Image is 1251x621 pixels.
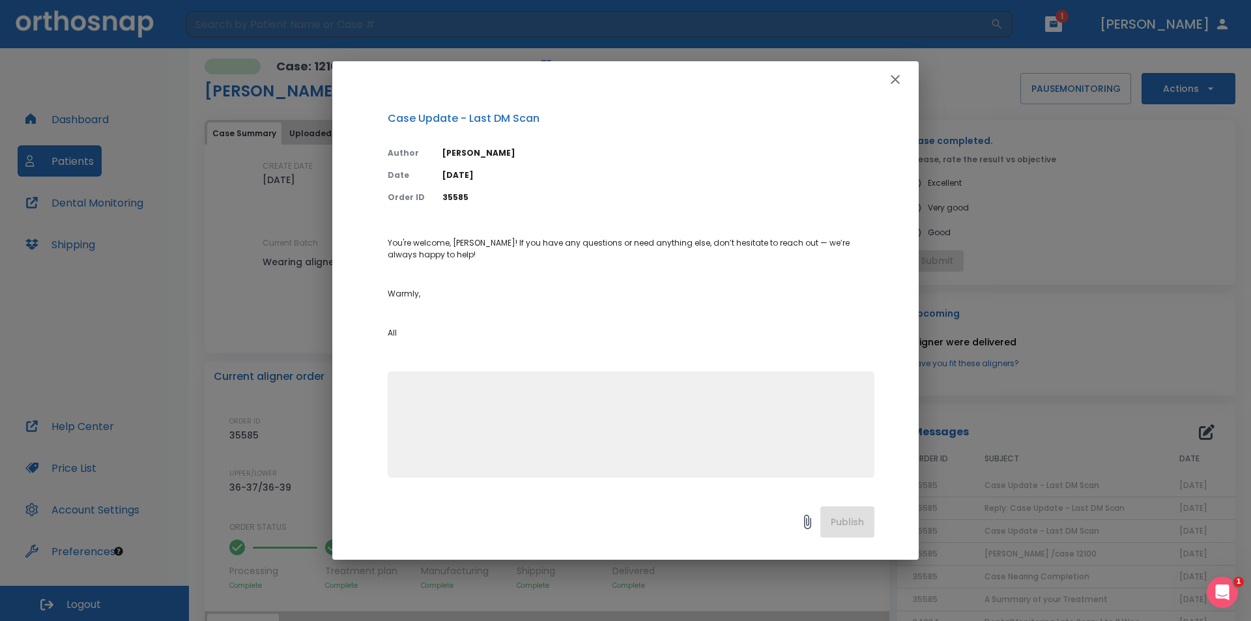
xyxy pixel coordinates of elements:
iframe: Intercom live chat [1207,577,1238,608]
span: 1 [1233,577,1244,587]
p: Case Update - Last DM Scan [388,111,874,126]
p: All [388,327,874,339]
p: [DATE] [442,169,874,181]
p: Order ID [388,192,427,203]
p: Date [388,169,427,181]
p: 35585 [442,192,874,203]
p: Author [388,147,427,159]
p: You're welcome, [PERSON_NAME]! If you have any questions or need anything else, don’t hesitate to... [388,237,874,261]
p: Warmly, [388,288,874,300]
p: [PERSON_NAME] [442,147,874,159]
